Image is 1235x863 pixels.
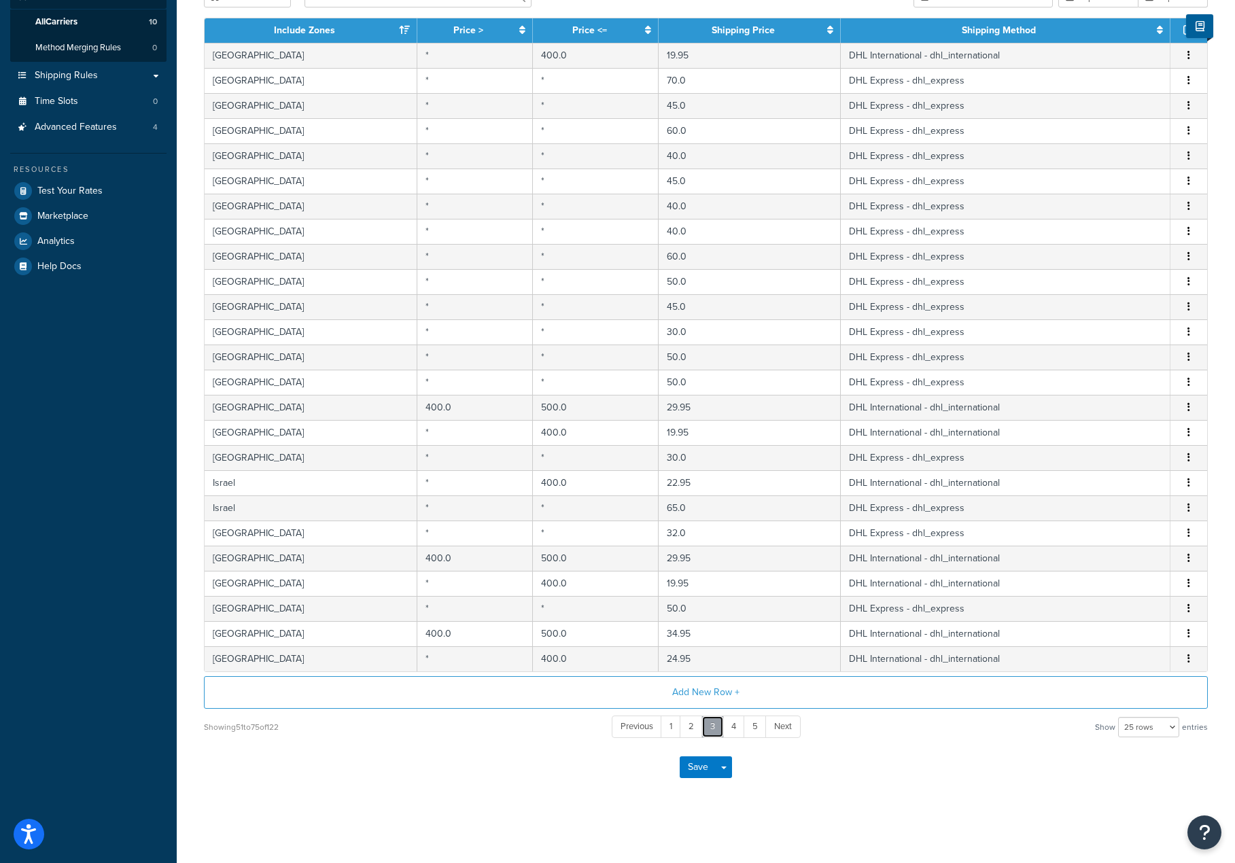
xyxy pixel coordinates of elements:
td: 40.0 [659,219,840,244]
td: 40.0 [659,143,840,169]
td: [GEOGRAPHIC_DATA] [205,269,417,294]
td: DHL Express - dhl_express [841,68,1170,93]
a: Help Docs [10,254,167,279]
td: DHL Express - dhl_express [841,596,1170,621]
td: 50.0 [659,370,840,395]
td: DHL Express - dhl_express [841,194,1170,219]
td: [GEOGRAPHIC_DATA] [205,395,417,420]
td: [GEOGRAPHIC_DATA] [205,420,417,445]
td: 30.0 [659,445,840,470]
td: 500.0 [533,546,659,571]
td: 400.0 [417,395,534,420]
div: Showing 51 to 75 of 122 [204,718,279,737]
td: DHL International - dhl_international [841,420,1170,445]
li: Advanced Features [10,115,167,140]
td: [GEOGRAPHIC_DATA] [205,646,417,671]
td: 45.0 [659,169,840,194]
td: DHL Express - dhl_express [841,345,1170,370]
td: 60.0 [659,118,840,143]
a: 4 [723,716,745,738]
a: Analytics [10,229,167,253]
span: Help Docs [37,261,82,272]
a: Include Zones [274,23,335,37]
li: Method Merging Rules [10,35,167,60]
td: DHL International - dhl_international [841,621,1170,646]
a: Price <= [572,23,607,37]
td: [GEOGRAPHIC_DATA] [205,294,417,319]
td: 400.0 [417,621,534,646]
a: Method Merging Rules0 [10,35,167,60]
td: DHL Express - dhl_express [841,169,1170,194]
a: Time Slots0 [10,89,167,114]
td: 400.0 [417,546,534,571]
div: Resources [10,164,167,175]
td: 19.95 [659,43,840,68]
li: Time Slots [10,89,167,114]
span: Time Slots [35,96,78,107]
td: 400.0 [533,571,659,596]
span: All Carriers [35,16,77,28]
td: [GEOGRAPHIC_DATA] [205,143,417,169]
button: Add New Row + [204,676,1208,709]
td: 400.0 [533,43,659,68]
td: 40.0 [659,194,840,219]
td: 45.0 [659,294,840,319]
td: [GEOGRAPHIC_DATA] [205,68,417,93]
td: 50.0 [659,269,840,294]
a: Advanced Features4 [10,115,167,140]
span: 0 [152,42,157,54]
td: DHL Express - dhl_express [841,319,1170,345]
td: [GEOGRAPHIC_DATA] [205,43,417,68]
td: 500.0 [533,621,659,646]
span: 4 [153,122,158,133]
span: Analytics [37,236,75,247]
td: [GEOGRAPHIC_DATA] [205,546,417,571]
a: AllCarriers10 [10,10,167,35]
td: DHL International - dhl_international [841,43,1170,68]
span: Previous [621,720,653,733]
td: 24.95 [659,646,840,671]
td: [GEOGRAPHIC_DATA] [205,169,417,194]
a: 2 [680,716,703,738]
span: Method Merging Rules [35,42,121,54]
td: 34.95 [659,621,840,646]
td: 45.0 [659,93,840,118]
td: DHL Express - dhl_express [841,269,1170,294]
a: Marketplace [10,204,167,228]
td: DHL Express - dhl_express [841,244,1170,269]
td: 19.95 [659,420,840,445]
td: 19.95 [659,571,840,596]
td: 29.95 [659,546,840,571]
td: [GEOGRAPHIC_DATA] [205,118,417,143]
td: [GEOGRAPHIC_DATA] [205,370,417,395]
td: [GEOGRAPHIC_DATA] [205,445,417,470]
td: DHL Express - dhl_express [841,143,1170,169]
span: Shipping Rules [35,70,98,82]
a: Previous [612,716,662,738]
td: 70.0 [659,68,840,93]
td: DHL International - dhl_international [841,546,1170,571]
td: [GEOGRAPHIC_DATA] [205,244,417,269]
span: Show [1095,718,1115,737]
td: 400.0 [533,470,659,495]
td: DHL Express - dhl_express [841,370,1170,395]
td: 400.0 [533,420,659,445]
button: Show Help Docs [1186,14,1213,38]
td: DHL Express - dhl_express [841,93,1170,118]
td: DHL International - dhl_international [841,571,1170,596]
td: 500.0 [533,395,659,420]
a: Next [765,716,801,738]
td: 29.95 [659,395,840,420]
a: 1 [661,716,681,738]
td: DHL International - dhl_international [841,470,1170,495]
td: 32.0 [659,521,840,546]
td: [GEOGRAPHIC_DATA] [205,521,417,546]
a: Shipping Rules [10,63,167,88]
a: Shipping Method [962,23,1036,37]
td: DHL Express - dhl_express [841,294,1170,319]
td: DHL International - dhl_international [841,395,1170,420]
td: DHL Express - dhl_express [841,118,1170,143]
